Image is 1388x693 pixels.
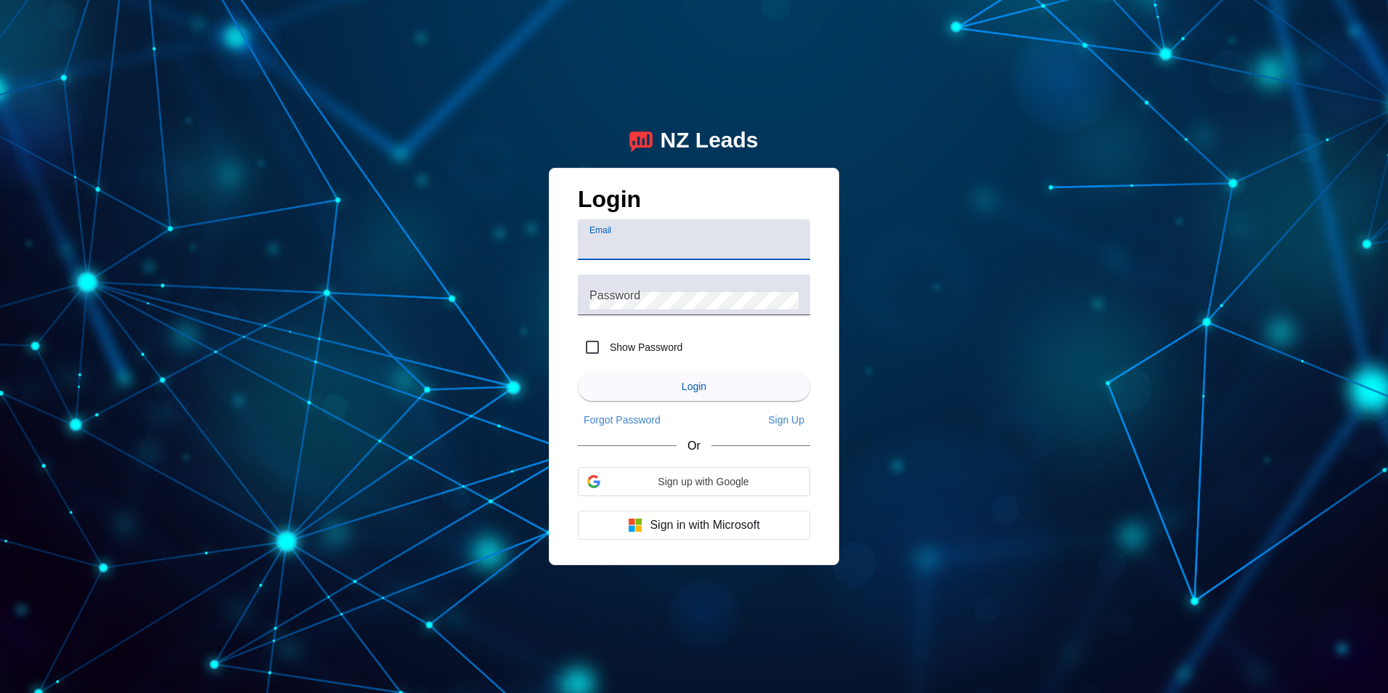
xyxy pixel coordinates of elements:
div: Sign up with Google [578,467,810,496]
span: Sign up with Google [606,476,801,487]
span: Login [682,381,706,392]
h1: Login [578,186,810,220]
mat-label: Password [589,289,640,301]
button: Login [578,372,810,401]
div: NZ Leads [660,128,758,153]
span: Sign Up [768,414,804,426]
label: Show Password [607,340,682,354]
span: Forgot Password [584,414,661,426]
img: Microsoft logo [628,518,642,532]
button: Sign in with Microsoft [578,511,810,540]
span: Or [687,439,701,453]
img: logo [629,128,653,153]
a: logoNZ Leads [629,128,758,153]
mat-label: Email [589,226,611,235]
